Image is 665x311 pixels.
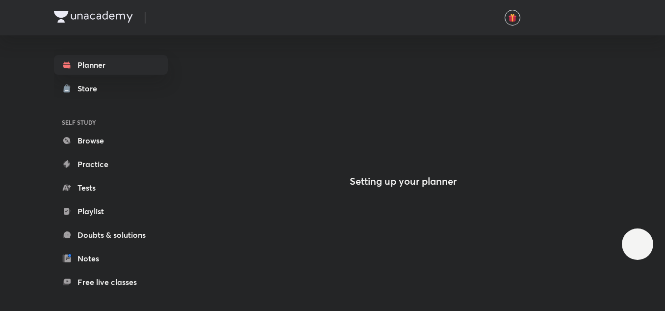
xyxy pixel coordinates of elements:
a: Store [54,79,168,98]
a: Free live classes [54,272,168,292]
a: Tests [54,178,168,198]
img: ttu [632,238,643,250]
a: Playlist [54,201,168,221]
a: Practice [54,154,168,174]
div: Store [77,83,103,94]
img: avatar [508,13,517,22]
a: Company Logo [54,11,133,25]
a: Doubts & solutions [54,225,168,245]
a: Browse [54,131,168,150]
h6: SELF STUDY [54,114,168,131]
a: Planner [54,55,168,75]
img: Company Logo [54,11,133,23]
a: Notes [54,249,168,268]
button: avatar [505,10,520,26]
h4: Setting up your planner [350,175,457,187]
